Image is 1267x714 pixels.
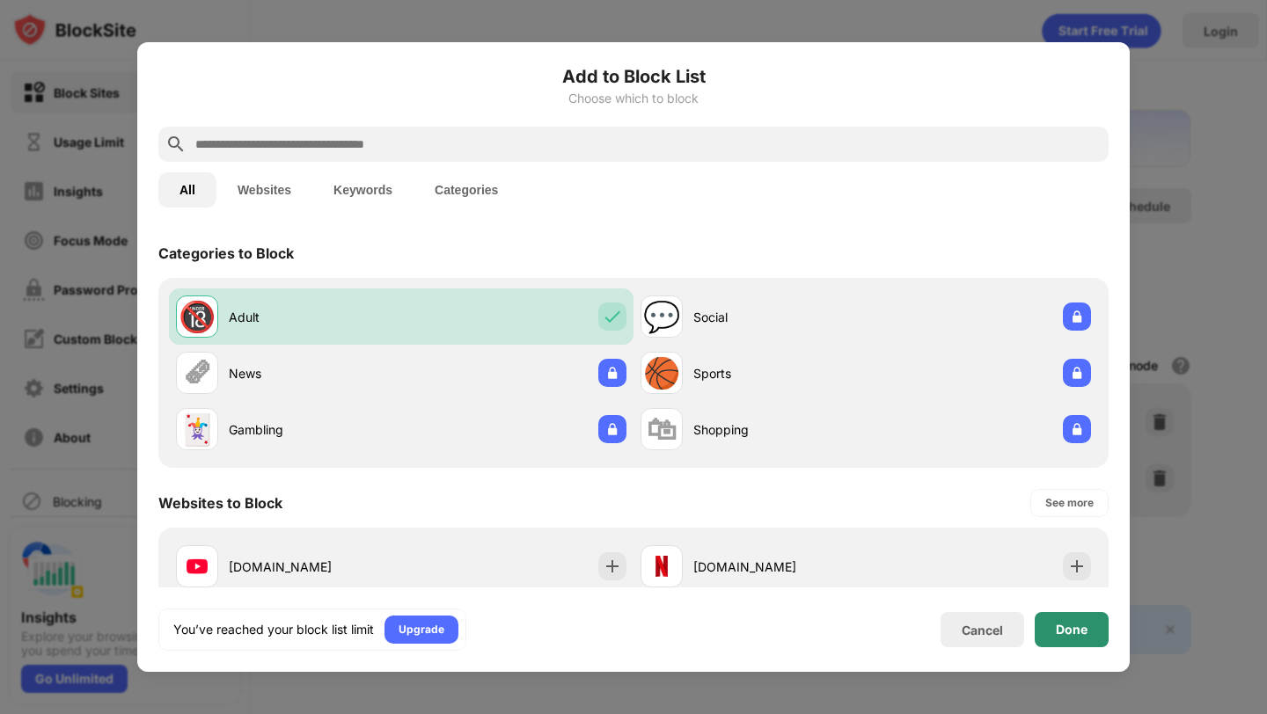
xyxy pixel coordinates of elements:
[158,244,294,262] div: Categories to Block
[312,172,414,208] button: Keywords
[158,494,282,512] div: Websites to Block
[179,412,216,448] div: 🃏
[414,172,519,208] button: Categories
[158,91,1109,106] div: Choose which to block
[962,623,1003,637] div: Cancel
[229,308,401,326] div: Adult
[165,134,187,155] img: search.svg
[693,420,866,439] div: Shopping
[693,557,866,576] div: [DOMAIN_NAME]
[216,172,312,208] button: Websites
[651,556,672,577] img: favicons
[187,556,208,577] img: favicons
[158,172,216,208] button: All
[182,355,212,391] div: 🗞
[693,364,866,382] div: Sports
[229,420,401,439] div: Gambling
[643,299,680,335] div: 💬
[647,412,677,448] div: 🛍
[1056,623,1088,637] div: Done
[158,63,1109,90] h6: Add to Block List
[229,557,401,576] div: [DOMAIN_NAME]
[1045,494,1094,512] div: See more
[229,364,401,382] div: News
[693,308,866,326] div: Social
[179,299,216,335] div: 🔞
[173,621,374,638] div: You’ve reached your block list limit
[643,355,680,391] div: 🏀
[399,621,444,638] div: Upgrade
